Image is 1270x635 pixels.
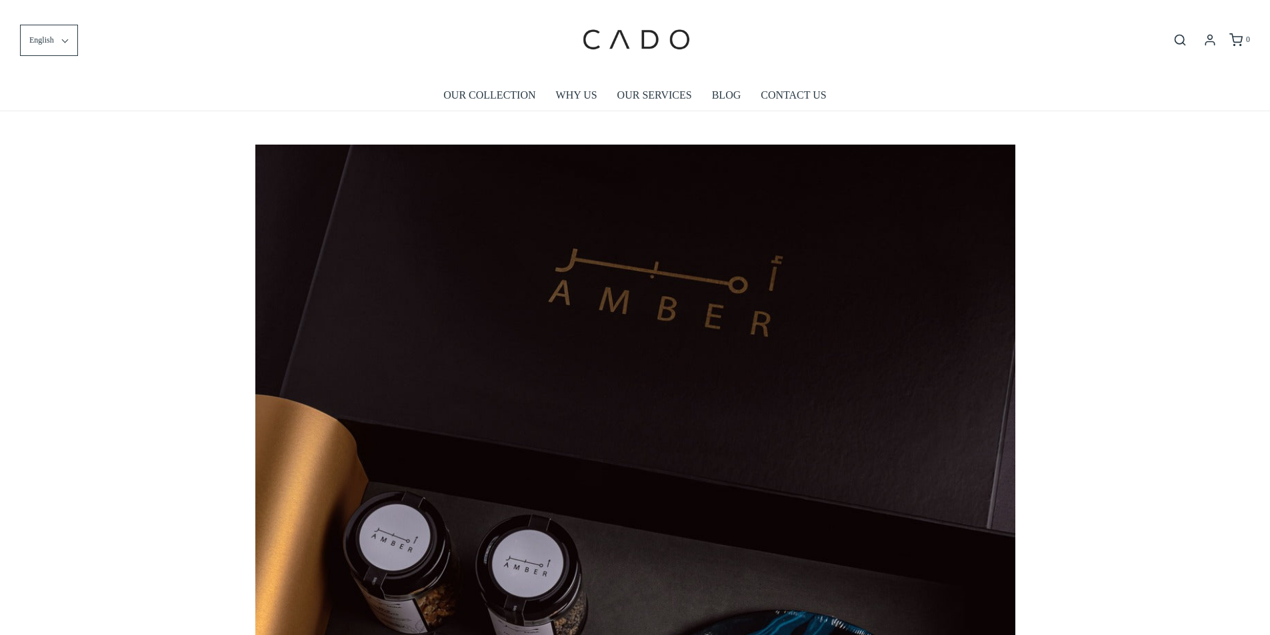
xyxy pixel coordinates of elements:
[1168,33,1192,47] button: Open search bar
[617,80,692,111] a: OUR SERVICES
[1228,33,1250,47] a: 0
[712,80,741,111] a: BLOG
[29,34,54,47] span: English
[1246,35,1250,44] span: 0
[20,25,78,56] button: English
[556,80,597,111] a: WHY US
[579,10,692,70] img: cadogifting
[443,80,535,111] a: OUR COLLECTION
[761,80,826,111] a: CONTACT US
